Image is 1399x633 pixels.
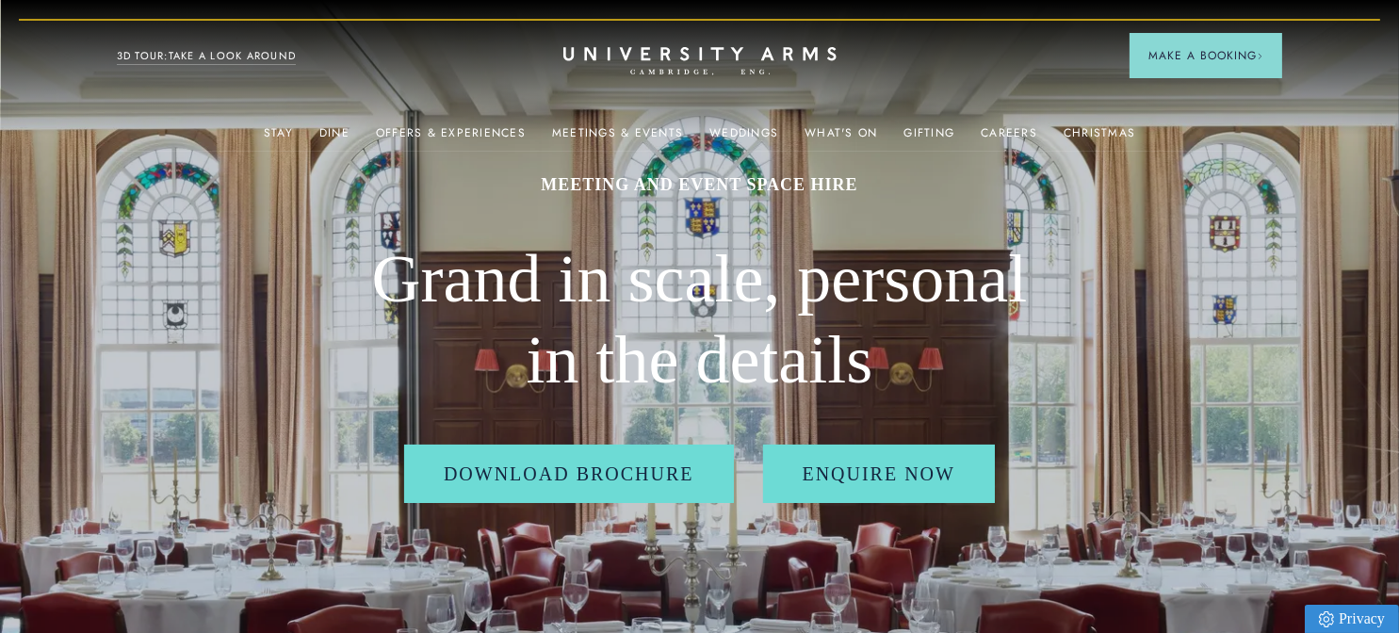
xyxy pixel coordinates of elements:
[350,173,1049,196] h1: MEETING AND EVENT SPACE HIRE
[763,445,996,503] a: Enquire Now
[552,126,683,151] a: Meetings & Events
[1319,611,1334,627] img: Privacy
[903,126,954,151] a: Gifting
[1257,53,1263,59] img: Arrow icon
[350,239,1049,400] h2: Grand in scale, personal in the details
[709,126,778,151] a: Weddings
[1064,126,1135,151] a: Christmas
[319,126,350,151] a: Dine
[264,126,293,151] a: Stay
[117,48,297,65] a: 3D TOUR:TAKE A LOOK AROUND
[563,47,837,76] a: Home
[376,126,526,151] a: Offers & Experiences
[404,445,734,503] a: Download Brochure
[1148,47,1263,64] span: Make a Booking
[1130,33,1282,78] button: Make a BookingArrow icon
[981,126,1037,151] a: Careers
[1305,605,1399,633] a: Privacy
[805,126,877,151] a: What's On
